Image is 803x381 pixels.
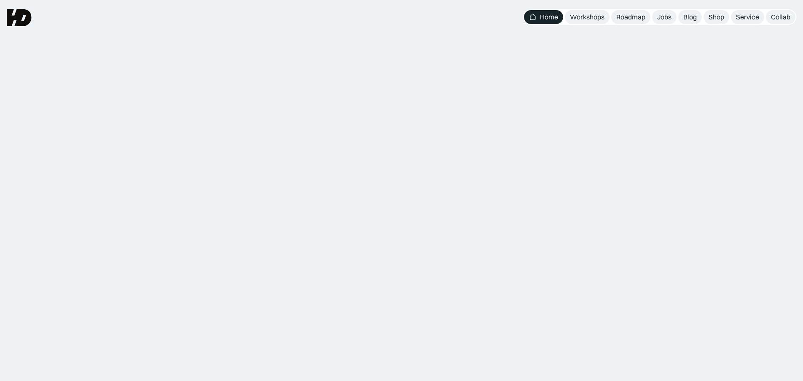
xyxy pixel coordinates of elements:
[731,10,764,24] a: Service
[771,13,790,21] div: Collab
[611,10,650,24] a: Roadmap
[683,13,697,21] div: Blog
[616,13,645,21] div: Roadmap
[709,13,724,21] div: Shop
[678,10,702,24] a: Blog
[766,10,795,24] a: Collab
[652,10,677,24] a: Jobs
[657,13,671,21] div: Jobs
[524,10,563,24] a: Home
[565,10,610,24] a: Workshops
[704,10,729,24] a: Shop
[736,13,759,21] div: Service
[570,13,604,21] div: Workshops
[540,13,558,21] div: Home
